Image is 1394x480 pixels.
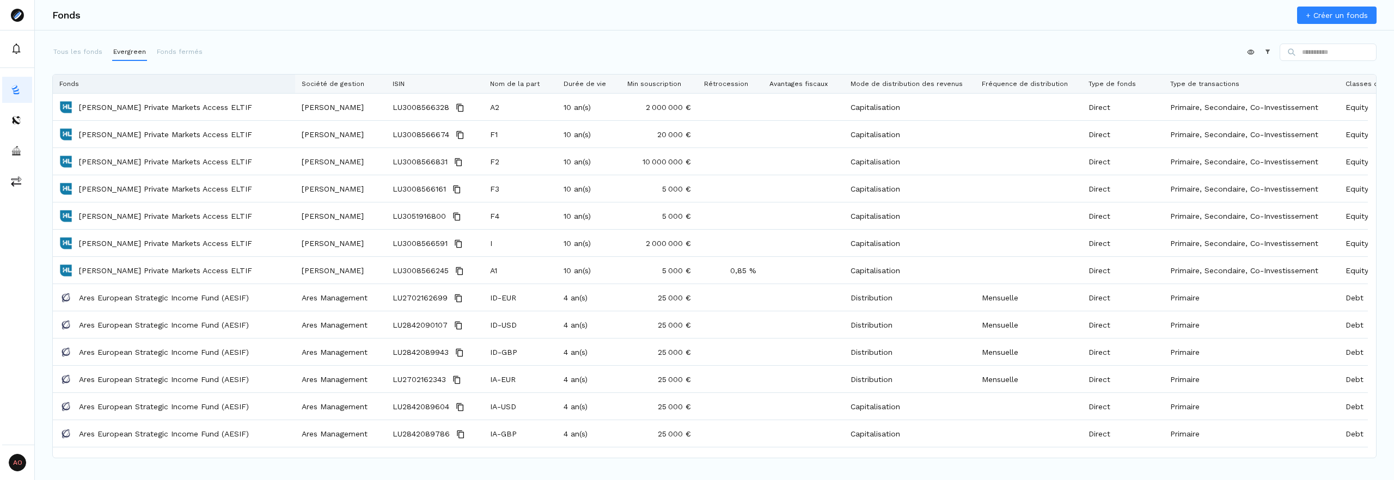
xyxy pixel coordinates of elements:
[393,176,446,202] span: LU3008566161
[79,156,252,167] a: [PERSON_NAME] Private Markets Access ELTIF
[1164,257,1339,284] div: Primaire, Secondaire, Co-Investissement
[11,145,22,156] img: asset-managers
[844,447,975,474] div: Distribution
[490,80,540,88] span: Nom de la part
[1164,311,1339,338] div: Primaire
[393,230,448,257] span: LU3008566591
[1164,366,1339,392] div: Primaire
[1164,230,1339,256] div: Primaire, Secondaire, Co-Investissement
[844,202,975,229] div: Capitalisation
[484,447,557,474] div: AD-EUR
[851,80,963,88] span: Mode de distribution des revenus
[52,10,81,20] h3: Fonds
[295,420,386,447] div: Ares Management
[452,237,465,250] button: Copy
[295,339,386,365] div: Ares Management
[557,230,621,256] div: 10 an(s)
[484,121,557,147] div: F1
[452,292,465,305] button: Copy
[59,101,72,114] img: Hamilton Lane Private Markets Access ELTIF
[393,366,446,393] span: LU2702162343
[112,44,147,61] button: Evergreen
[1082,311,1164,338] div: Direct
[454,401,467,414] button: Copy
[59,373,72,386] img: Ares European Strategic Income Fund (AESIF)
[621,230,698,256] div: 2 000 000 €
[59,264,72,277] img: Hamilton Lane Private Markets Access ELTIF
[698,257,763,284] div: 0,85 %
[393,312,448,339] span: LU2842090107
[393,149,448,175] span: LU3008566831
[1082,393,1164,420] div: Direct
[393,339,449,366] span: LU2842089943
[1164,121,1339,147] div: Primaire, Secondaire, Co-Investissement
[79,265,252,276] a: [PERSON_NAME] Private Markets Access ELTIF
[295,121,386,147] div: [PERSON_NAME]
[52,44,103,61] button: Tous les fonds
[621,148,698,175] div: 10 000 000 €
[557,366,621,392] div: 4 an(s)
[59,400,72,413] img: Ares European Strategic Income Fund (AESIF)
[1082,447,1164,474] div: Direct
[53,47,102,57] p: Tous les fonds
[975,366,1082,392] div: Mensuelle
[1082,257,1164,284] div: Direct
[557,393,621,420] div: 4 an(s)
[393,80,405,88] span: ISIN
[295,366,386,392] div: Ares Management
[454,428,467,441] button: Copy
[454,101,467,114] button: Copy
[1164,447,1339,474] div: Primaire
[295,447,386,474] div: Ares Management
[295,311,386,338] div: Ares Management
[557,284,621,311] div: 4 an(s)
[295,94,386,120] div: [PERSON_NAME]
[79,401,249,412] a: Ares European Strategic Income Fund (AESIF)
[79,211,252,221] a: [PERSON_NAME] Private Markets Access ELTIF
[79,238,252,249] a: [PERSON_NAME] Private Markets Access ELTIF
[1082,175,1164,202] div: Direct
[1082,420,1164,447] div: Direct
[982,80,1068,88] span: Fréquence de distribution
[295,393,386,420] div: Ares Management
[1164,339,1339,365] div: Primaire
[302,80,364,88] span: Société de gestion
[975,311,1082,338] div: Mensuelle
[9,454,26,471] span: AO
[79,129,252,140] a: [PERSON_NAME] Private Markets Access ELTIF
[79,374,249,385] p: Ares European Strategic Income Fund (AESIF)
[557,420,621,447] div: 4 an(s)
[484,420,557,447] div: IA-GBP
[11,176,22,187] img: commissions
[975,447,1082,474] div: Mensuelle
[59,210,72,223] img: Hamilton Lane Private Markets Access ELTIF
[844,284,975,311] div: Distribution
[844,94,975,120] div: Capitalisation
[453,346,466,359] button: Copy
[2,138,32,164] a: asset-managers
[975,284,1082,311] div: Mensuelle
[844,175,975,202] div: Capitalisation
[452,319,465,332] button: Copy
[393,203,446,230] span: LU3051916800
[557,202,621,229] div: 10 an(s)
[79,428,249,439] p: Ares European Strategic Income Fund (AESIF)
[79,347,249,358] a: Ares European Strategic Income Fund (AESIF)
[844,257,975,284] div: Capitalisation
[1082,121,1164,147] div: Direct
[2,107,32,133] a: distributors
[844,230,975,256] div: Capitalisation
[59,128,72,141] img: Hamilton Lane Private Markets Access ELTIF
[621,202,698,229] div: 5 000 €
[59,155,72,168] img: Hamilton Lane Private Markets Access ELTIF
[295,175,386,202] div: [PERSON_NAME]
[484,339,557,365] div: ID-GBP
[79,102,252,113] a: [PERSON_NAME] Private Markets Access ELTIF
[79,183,252,194] p: [PERSON_NAME] Private Markets Access ELTIF
[621,366,698,392] div: 25 000 €
[557,339,621,365] div: 4 an(s)
[450,210,463,223] button: Copy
